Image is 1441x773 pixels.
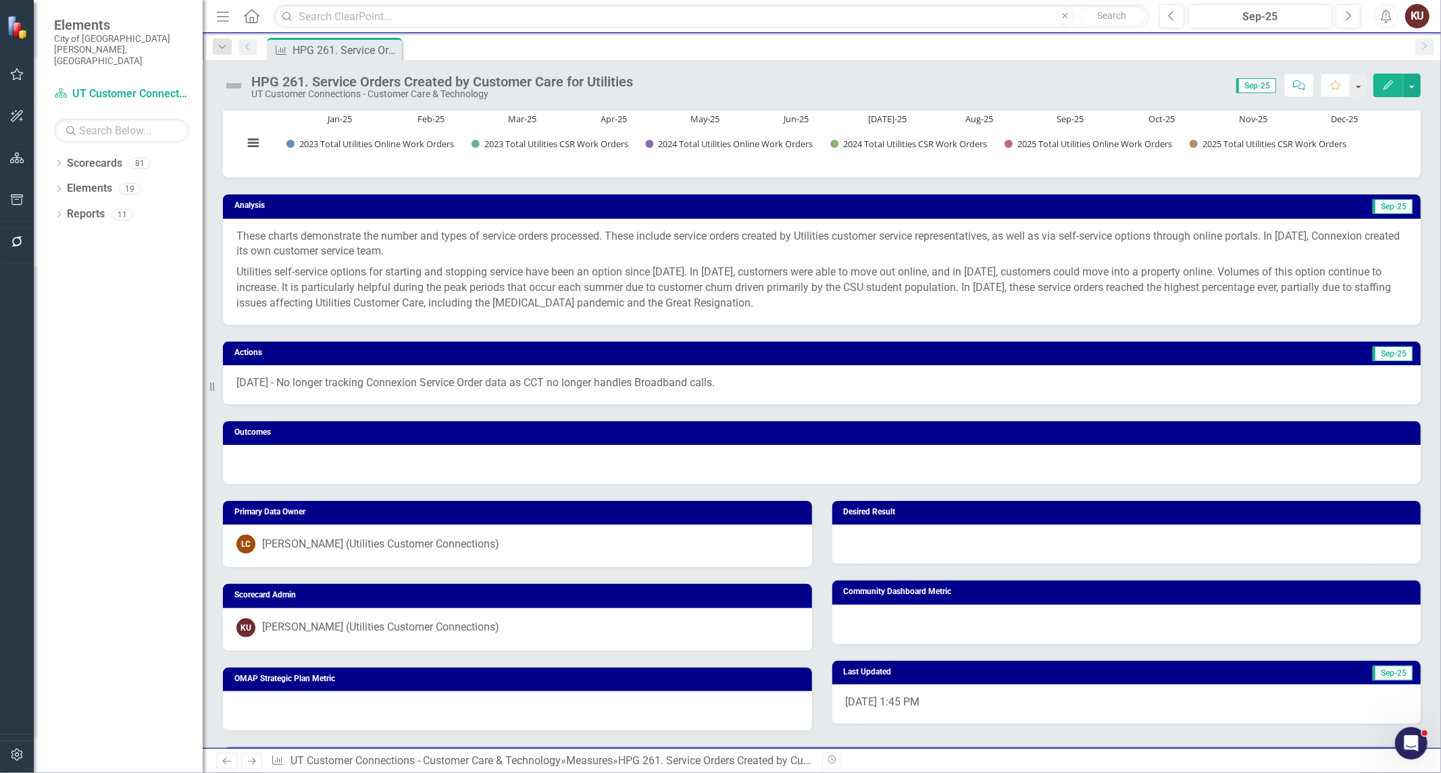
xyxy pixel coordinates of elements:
[1236,78,1276,93] span: Sep-25
[293,42,399,59] div: HPG 261. Service Orders Created by Customer Care for Utilities
[326,113,352,125] text: Jan-25
[1373,666,1413,681] span: Sep-25
[236,535,255,554] div: LC
[54,86,189,102] a: UT Customer Connections - Customer Care & Technology
[830,138,990,150] button: Show 2024 Total Utilities CSR Work Orders
[1188,4,1332,28] button: Sep-25
[782,113,809,125] text: Jun-25
[234,591,805,599] h3: Scorecard Admin
[236,229,1407,263] p: These charts demonstrate the number and types of service orders processed. These include service ...
[843,138,987,150] text: 2024 Total Utilities CSR Work Orders
[54,119,189,142] input: Search Below...
[646,138,816,150] button: Show 2024 Total Utilities Online Work Orders
[1373,199,1413,214] span: Sep-25
[869,113,907,125] text: [DATE]-25
[418,113,445,125] text: Feb-25
[223,75,245,97] img: Not Defined
[67,181,112,196] a: Elements
[690,113,719,125] text: May-25
[844,508,1415,516] h3: Desired Result
[119,183,141,194] div: 19
[262,620,499,635] div: [PERSON_NAME] (Utilities Customer Connections)
[290,754,561,767] a: UT Customer Connections - Customer Care & Technology
[236,262,1407,311] p: Utilities self-service options for starting and stopping service have been an option since [DATE]...
[54,17,189,33] span: Elements
[1005,138,1175,150] button: Show 2025 Total Utilities Online Work Orders
[844,668,1151,676] h3: Last Updated
[234,348,709,357] h3: Actions
[286,138,457,150] button: Show 2023 Total Utilities Online Work Orders
[601,113,627,125] text: Apr-25
[234,428,1414,437] h3: Outcomes
[54,33,189,66] small: City of [GEOGRAPHIC_DATA][PERSON_NAME], [GEOGRAPHIC_DATA]
[274,5,1149,28] input: Search ClearPoint...
[243,133,262,152] button: View chart menu, Chart
[67,207,105,222] a: Reports
[1148,113,1175,125] text: Oct-25
[566,754,613,767] a: Measures
[1239,113,1267,125] text: Nov-25
[1057,113,1084,125] text: Sep-25
[7,16,30,39] img: ClearPoint Strategy
[472,138,631,150] button: Show 2023 Total Utilities CSR Work Orders
[111,209,133,220] div: 11
[1373,346,1413,361] span: Sep-25
[1203,138,1346,150] text: 2025 Total Utilities CSR Work Orders
[236,618,255,637] div: KU
[234,201,735,210] h3: Analysis
[832,685,1421,724] div: [DATE] 1:45 PM
[1190,138,1349,150] button: Show 2025 Total Utilities CSR Work Orders
[508,113,536,125] text: Mar-25
[1405,4,1430,28] button: KU
[484,138,628,150] text: 2023 Total Utilities CSR Work Orders
[1017,138,1172,150] text: 2025 Total Utilities Online Work Orders
[67,156,122,171] a: Scorecards
[659,138,813,150] text: 2024 Total Utilities Online Work Orders
[129,157,151,169] div: 81
[965,113,993,125] text: Aug-25
[262,537,499,552] div: [PERSON_NAME] (Utilities Customer Connections)
[236,375,1407,391] p: [DATE] - No longer tracking Connexion Service Order data as CCT no longer handles Broadband calls.
[1078,7,1146,26] button: Search
[1331,113,1358,125] text: Dec-25
[618,754,915,767] div: HPG 261. Service Orders Created by Customer Care for Utilities
[1395,727,1427,759] iframe: Intercom live chat
[251,89,633,99] div: UT Customer Connections - Customer Care & Technology
[1193,9,1328,25] div: Sep-25
[844,587,1415,596] h3: Community Dashboard Metric
[271,753,811,769] div: » »
[299,138,454,150] text: 2023 Total Utilities Online Work Orders
[234,674,805,683] h3: OMAP Strategic Plan Metric
[234,508,805,516] h3: Primary Data Owner
[1097,10,1126,21] span: Search
[251,74,633,89] div: HPG 261. Service Orders Created by Customer Care for Utilities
